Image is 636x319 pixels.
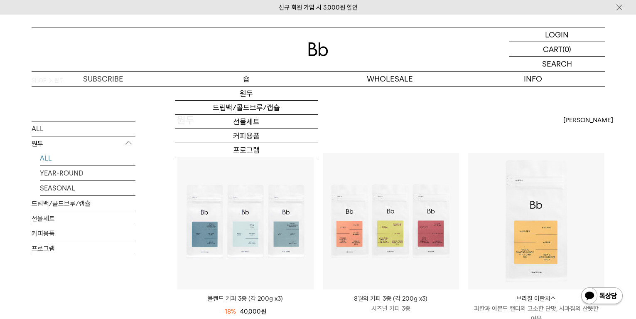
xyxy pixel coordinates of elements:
a: 원두 [175,87,318,101]
p: CART [543,42,562,56]
a: SUBSCRIBE [32,72,175,86]
a: 드립백/콜드브루/캡슐 [32,196,135,210]
a: SEASONAL [40,181,135,195]
a: YEAR-ROUND [40,166,135,180]
a: 선물세트 [175,115,318,129]
a: 8월의 커피 3종 (각 200g x3) 시즈널 커피 3종 [323,294,459,314]
p: 8월의 커피 3종 (각 200g x3) [323,294,459,304]
a: ALL [40,151,135,165]
span: 40,000 [240,308,266,315]
p: 원두 [32,136,135,151]
a: 프로그램 [175,143,318,157]
a: 블렌드 커피 3종 (각 200g x3) [177,294,314,304]
div: 18% [225,307,236,317]
img: 8월의 커피 3종 (각 200g x3) [323,153,459,289]
p: 브라질 아란치스 [468,294,604,304]
a: 드립백/콜드브루/캡슐 [175,101,318,115]
span: [PERSON_NAME] [563,115,613,125]
a: 커피용품 [32,226,135,240]
p: SEARCH [542,57,572,71]
img: 로고 [308,42,328,56]
a: 선물세트 [32,211,135,225]
img: 브라질 아란치스 [468,153,604,289]
p: INFO [462,72,605,86]
p: 시즈널 커피 3종 [323,304,459,314]
img: 블렌드 커피 3종 (각 200g x3) [177,153,314,289]
p: LOGIN [545,27,569,42]
p: WHOLESALE [318,72,462,86]
img: 카카오톡 채널 1:1 채팅 버튼 [580,287,624,307]
a: 커피용품 [175,129,318,143]
a: 신규 회원 가입 시 3,000원 할인 [279,4,358,11]
a: LOGIN [509,27,605,42]
span: 원 [261,308,266,315]
a: CART (0) [509,42,605,57]
a: 숍 [175,72,318,86]
p: (0) [562,42,571,56]
a: ALL [32,121,135,136]
a: 프로그램 [32,241,135,255]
